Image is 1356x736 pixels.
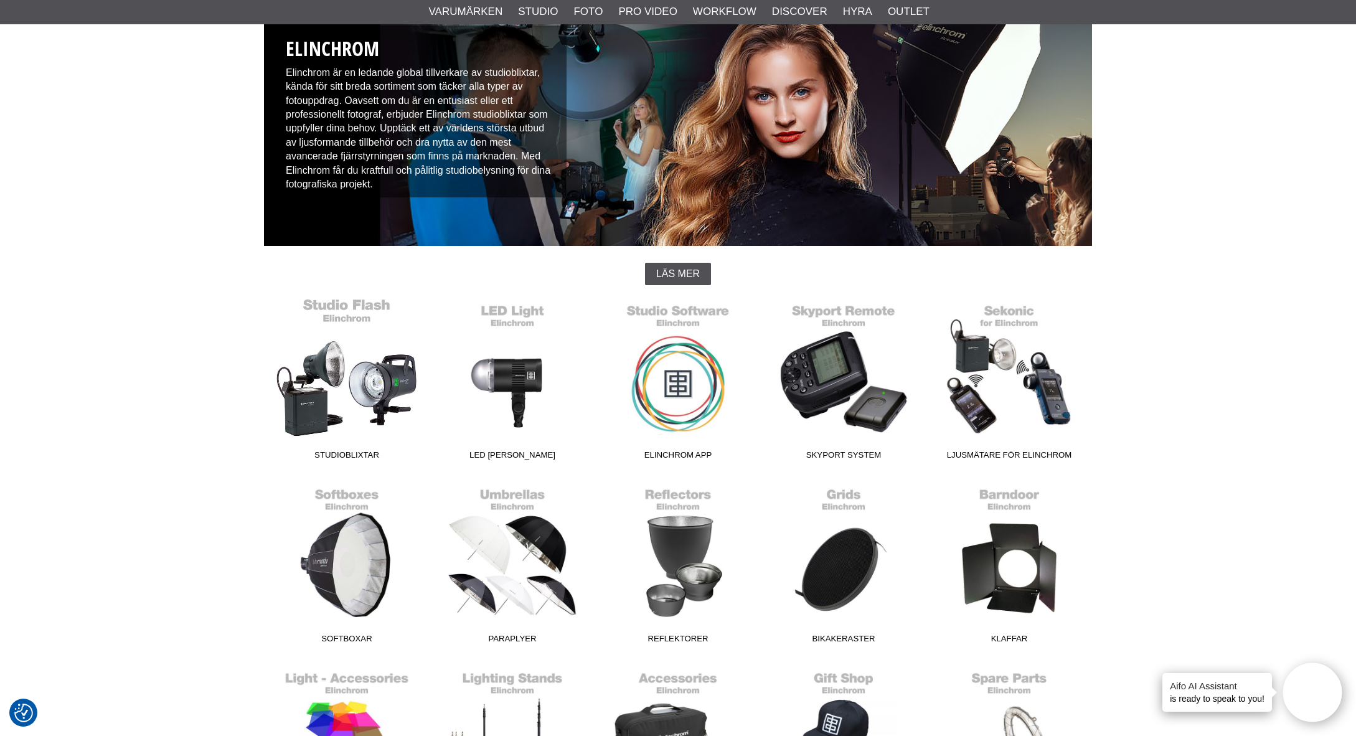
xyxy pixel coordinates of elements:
[761,633,926,649] span: Bikakeraster
[1170,679,1264,692] h4: Aifo AI Assistant
[595,633,761,649] span: Reflektorer
[772,4,827,20] a: Discover
[618,4,677,20] a: Pro Video
[761,449,926,466] span: Skyport System
[573,4,603,20] a: Foto
[656,268,700,280] span: Läs mer
[264,13,1092,246] img: Elinchrom Studioblixtar
[761,298,926,466] a: Skyport System
[264,481,430,649] a: Softboxar
[429,4,503,20] a: Varumärken
[888,4,930,20] a: Outlet
[430,298,595,466] a: LED [PERSON_NAME]
[1162,673,1272,712] div: is ready to speak to you!
[843,4,872,20] a: Hyra
[693,4,756,20] a: Workflow
[595,298,761,466] a: Elinchrom App
[926,298,1092,466] a: Ljusmätare för Elinchrom
[286,35,557,63] h1: Elinchrom
[14,702,33,724] button: Samtyckesinställningar
[430,633,595,649] span: Paraplyer
[264,449,430,466] span: Studioblixtar
[926,633,1092,649] span: Klaffar
[761,481,926,649] a: Bikakeraster
[14,704,33,722] img: Revisit consent button
[264,633,430,649] span: Softboxar
[926,449,1092,466] span: Ljusmätare för Elinchrom
[264,298,430,466] a: Studioblixtar
[430,449,595,466] span: LED [PERSON_NAME]
[276,26,567,197] div: Elinchrom är en ledande global tillverkare av studioblixtar, kända för sitt breda sortiment som t...
[595,481,761,649] a: Reflektorer
[926,481,1092,649] a: Klaffar
[430,481,595,649] a: Paraplyer
[595,449,761,466] span: Elinchrom App
[518,4,558,20] a: Studio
